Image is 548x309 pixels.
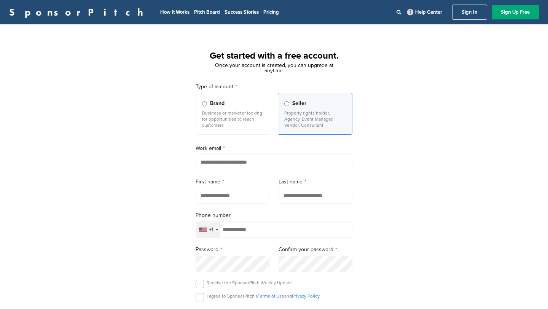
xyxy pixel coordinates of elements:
p: Property rights holder, Agency, Event Manager, Vendor, Consultant [284,110,346,128]
p: I agree to SponsorPitch’s and [207,293,320,299]
a: Privacy Policy [292,293,320,299]
a: Sign In [452,5,487,20]
a: How It Works [160,9,190,15]
a: Terms of Use [258,293,284,299]
a: Pitch Board [194,9,220,15]
input: Brand Business or marketer looking for opportunities to reach customers [202,101,207,106]
div: +1 [209,227,213,233]
a: Pricing [263,9,279,15]
span: Seller [292,99,306,108]
label: Work email [196,144,352,153]
a: Sign Up Free [492,5,539,19]
label: Confirm your password [279,245,352,254]
label: Type of account [196,83,352,91]
a: Help Center [406,8,444,17]
span: Brand [210,99,225,108]
label: Last name [279,178,352,186]
span: Once your account is created, you can upgrade at anytime. [215,62,333,74]
p: Business or marketer looking for opportunities to reach customers [202,110,264,128]
label: First name [196,178,269,186]
a: SponsorPitch [9,7,148,17]
input: Seller Property rights holder, Agency, Event Manager, Vendor, Consultant [284,101,289,106]
h1: Get started with a free account. [186,49,362,63]
label: Password [196,245,269,254]
div: Selected country [196,222,220,237]
label: Phone number [196,211,352,220]
p: Receive the SponsorPitch Weekly Update [207,280,292,286]
a: Success Stories [225,9,259,15]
